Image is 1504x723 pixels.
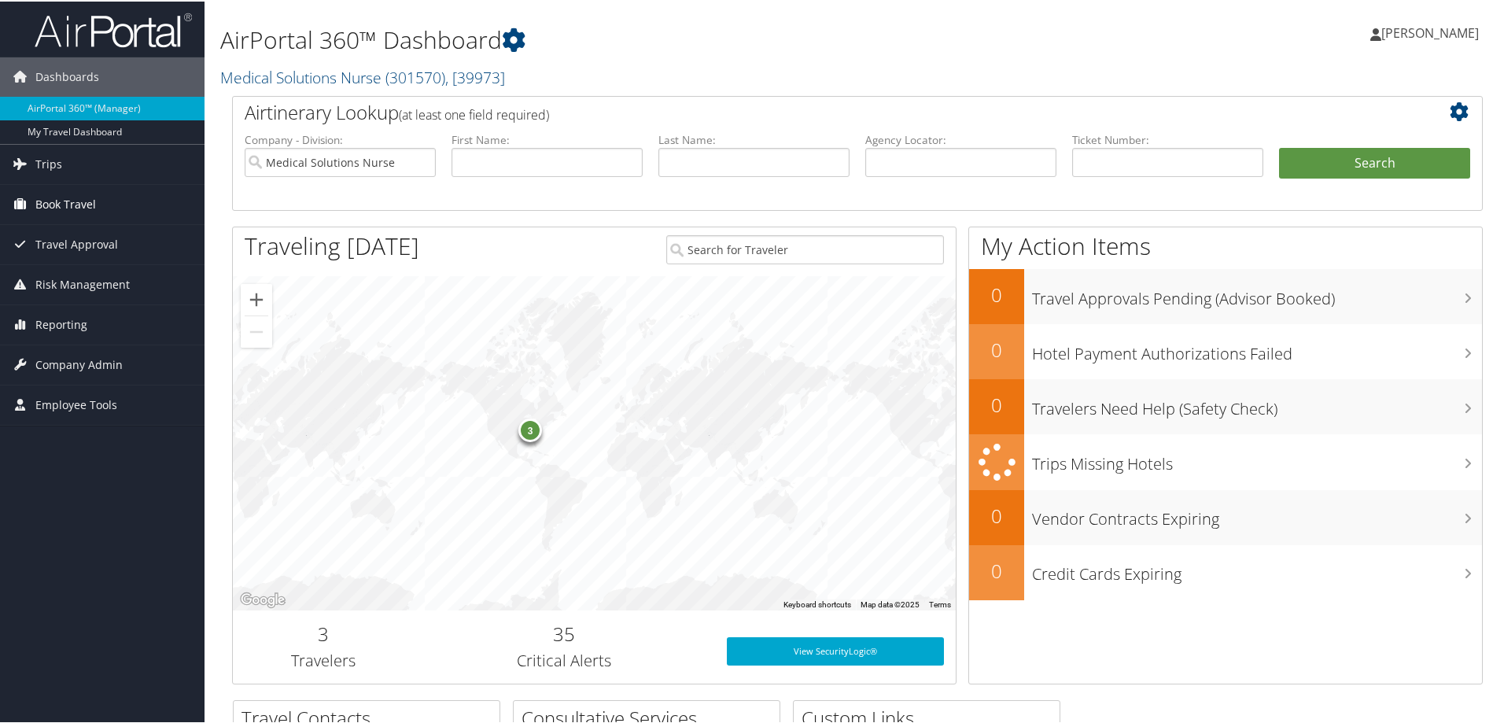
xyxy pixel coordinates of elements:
label: Ticket Number: [1072,131,1263,146]
a: 0Vendor Contracts Expiring [969,489,1482,544]
a: 0Travelers Need Help (Safety Check) [969,378,1482,433]
h3: Travelers [245,648,402,670]
span: Book Travel [35,183,96,223]
span: Reporting [35,304,87,343]
span: Company Admin [35,344,123,383]
span: , [ 39973 ] [445,65,505,87]
h3: Vendor Contracts Expiring [1032,499,1482,529]
h2: 0 [969,390,1024,417]
img: Google [237,588,289,609]
a: Terms (opens in new tab) [929,599,951,607]
button: Keyboard shortcuts [783,598,851,609]
span: Dashboards [35,56,99,95]
input: Search for Traveler [666,234,944,263]
h2: 0 [969,556,1024,583]
button: Zoom in [241,282,272,314]
a: 0Credit Cards Expiring [969,544,1482,599]
a: View SecurityLogic® [727,636,944,664]
span: Travel Approval [35,223,118,263]
button: Search [1279,146,1470,178]
h1: My Action Items [969,228,1482,261]
h2: 0 [969,501,1024,528]
span: [PERSON_NAME] [1381,23,1479,40]
a: Medical Solutions Nurse [220,65,505,87]
img: airportal-logo.png [35,10,192,47]
button: Zoom out [241,315,272,346]
span: (at least one field required) [399,105,549,122]
span: Risk Management [35,264,130,303]
h2: 0 [969,335,1024,362]
a: [PERSON_NAME] [1370,8,1495,55]
h1: AirPortal 360™ Dashboard [220,22,1070,55]
h2: 0 [969,280,1024,307]
label: Last Name: [658,131,850,146]
h2: 3 [245,619,402,646]
div: 3 [518,417,542,441]
a: Trips Missing Hotels [969,433,1482,489]
label: Agency Locator: [865,131,1056,146]
h2: 35 [426,619,703,646]
a: 0Hotel Payment Authorizations Failed [969,323,1482,378]
h1: Traveling [DATE] [245,228,419,261]
h2: Airtinerary Lookup [245,98,1366,124]
h3: Travel Approvals Pending (Advisor Booked) [1032,279,1482,308]
h3: Credit Cards Expiring [1032,554,1482,584]
span: Trips [35,143,62,183]
h3: Trips Missing Hotels [1032,444,1482,474]
span: ( 301570 ) [385,65,445,87]
span: Map data ©2025 [861,599,920,607]
h3: Critical Alerts [426,648,703,670]
a: Open this area in Google Maps (opens a new window) [237,588,289,609]
a: 0Travel Approvals Pending (Advisor Booked) [969,267,1482,323]
label: First Name: [452,131,643,146]
h3: Travelers Need Help (Safety Check) [1032,389,1482,419]
label: Company - Division: [245,131,436,146]
span: Employee Tools [35,384,117,423]
h3: Hotel Payment Authorizations Failed [1032,334,1482,363]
